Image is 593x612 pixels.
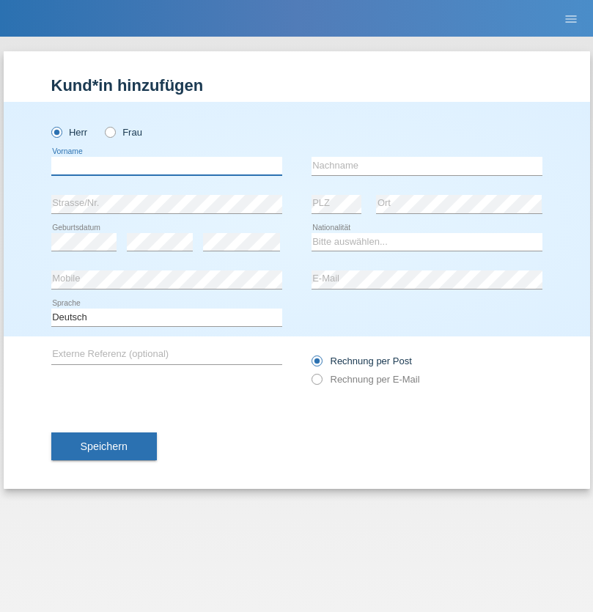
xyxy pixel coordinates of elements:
input: Frau [105,127,114,136]
span: Speichern [81,440,128,452]
a: menu [556,14,586,23]
input: Rechnung per E-Mail [312,374,321,392]
h1: Kund*in hinzufügen [51,76,542,95]
label: Rechnung per E-Mail [312,374,420,385]
label: Frau [105,127,142,138]
label: Herr [51,127,88,138]
label: Rechnung per Post [312,355,412,366]
i: menu [564,12,578,26]
button: Speichern [51,432,157,460]
input: Rechnung per Post [312,355,321,374]
input: Herr [51,127,61,136]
